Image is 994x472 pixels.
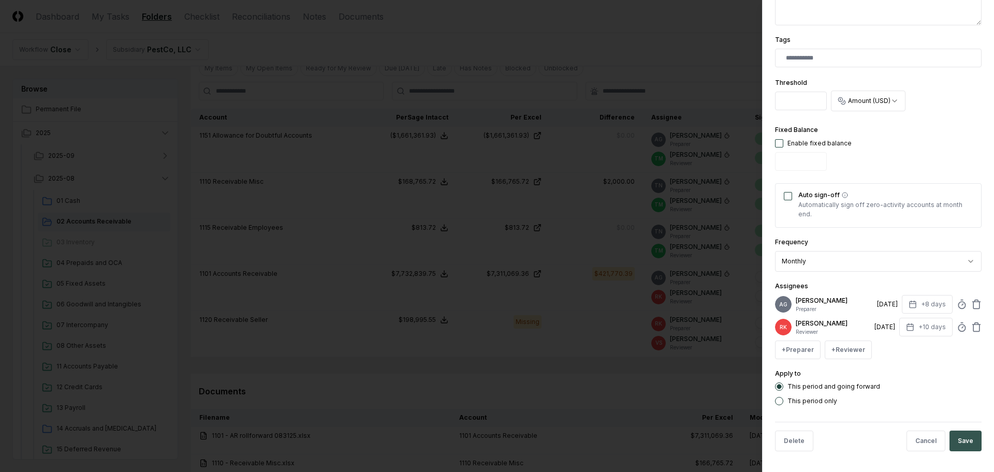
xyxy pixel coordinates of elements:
[775,282,808,290] label: Assignees
[775,79,807,86] label: Threshold
[796,305,873,313] p: Preparer
[798,200,973,219] p: Automatically sign off zero-activity accounts at month end.
[874,322,895,332] div: [DATE]
[779,301,787,308] span: AG
[780,323,787,331] span: RK
[796,319,870,328] p: [PERSON_NAME]
[877,300,898,309] div: [DATE]
[798,192,973,198] label: Auto sign-off
[796,296,873,305] p: [PERSON_NAME]
[796,328,870,336] p: Reviewer
[775,36,791,43] label: Tags
[787,384,880,390] label: This period and going forward
[775,370,801,377] label: Apply to
[775,341,821,359] button: +Preparer
[949,431,982,451] button: Save
[775,238,808,246] label: Frequency
[787,139,852,148] div: Enable fixed balance
[842,192,848,198] button: Auto sign-off
[775,126,818,134] label: Fixed Balance
[825,341,872,359] button: +Reviewer
[775,431,813,451] button: Delete
[899,318,953,336] button: +10 days
[902,295,953,314] button: +8 days
[787,398,837,404] label: This period only
[907,431,945,451] button: Cancel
